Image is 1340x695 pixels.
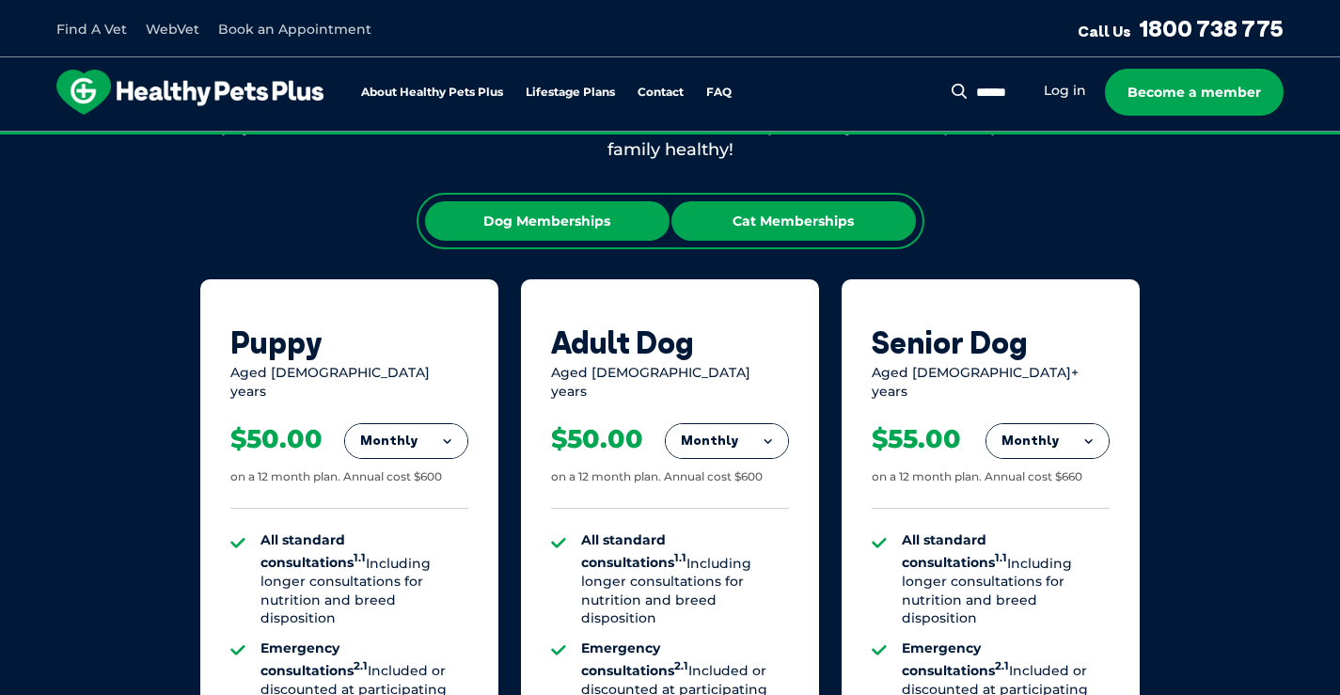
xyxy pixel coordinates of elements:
[872,469,1082,485] div: on a 12 month plan. Annual cost $660
[354,552,366,565] sup: 1.1
[666,424,788,458] button: Monthly
[995,659,1009,672] sup: 2.1
[986,424,1109,458] button: Monthly
[581,531,789,628] li: Including longer consultations for nutrition and breed disposition
[361,87,503,99] a: About Healthy Pets Plus
[425,201,670,241] div: Dog Memberships
[872,364,1110,401] div: Aged [DEMOGRAPHIC_DATA]+ years
[551,469,763,485] div: on a 12 month plan. Annual cost $600
[995,552,1007,565] sup: 1.1
[354,659,368,672] sup: 2.1
[902,640,1009,679] strong: Emergency consultations
[230,469,442,485] div: on a 12 month plan. Annual cost $600
[345,424,467,458] button: Monthly
[230,423,323,455] div: $50.00
[902,531,1110,628] li: Including longer consultations for nutrition and breed disposition
[218,21,371,38] a: Book an Appointment
[146,21,199,38] a: WebVet
[1044,82,1086,100] a: Log in
[638,87,684,99] a: Contact
[674,659,688,672] sup: 2.1
[230,324,468,360] div: Puppy
[902,531,1007,571] strong: All standard consultations
[1078,14,1284,42] a: Call Us1800 738 775
[872,324,1110,360] div: Senior Dog
[872,423,961,455] div: $55.00
[319,132,1021,149] span: Proactive, preventative wellness program designed to keep your pet healthier and happier for longer
[551,324,789,360] div: Adult Dog
[551,423,643,455] div: $50.00
[260,640,368,679] strong: Emergency consultations
[260,531,366,571] strong: All standard consultations
[260,531,468,628] li: Including longer consultations for nutrition and breed disposition
[581,640,688,679] strong: Emergency consultations
[230,364,468,401] div: Aged [DEMOGRAPHIC_DATA] years
[56,21,127,38] a: Find A Vet
[1105,69,1284,116] a: Become a member
[674,552,686,565] sup: 1.1
[671,201,916,241] div: Cat Memberships
[706,87,732,99] a: FAQ
[581,531,686,571] strong: All standard consultations
[948,82,971,101] button: Search
[526,87,615,99] a: Lifestage Plans
[56,70,323,115] img: hpp-logo
[551,364,789,401] div: Aged [DEMOGRAPHIC_DATA] years
[1078,22,1131,40] span: Call Us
